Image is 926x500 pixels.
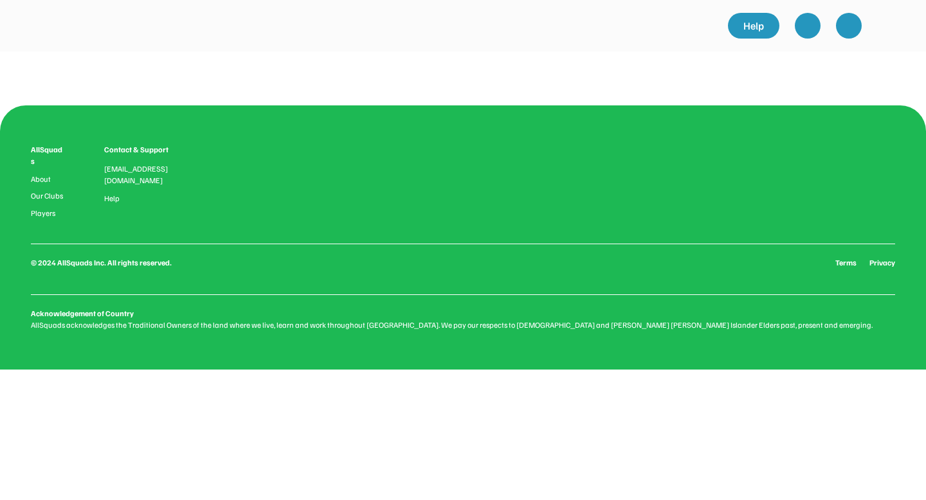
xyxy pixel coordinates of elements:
a: Players [31,209,66,218]
div: Acknowledgement of Country [31,308,134,319]
div: AllSquads acknowledges the Traditional Owners of the land where we live, learn and work throughou... [31,319,895,331]
img: yH5BAEAAAAALAAAAAABAAEAAAIBRAA7 [801,19,814,32]
a: Help [104,194,120,203]
img: yH5BAEAAAAALAAAAAABAAEAAAIBRAA7 [801,144,895,163]
img: yH5BAEAAAAALAAAAAABAAEAAAIBRAA7 [839,178,854,193]
a: Terms [835,257,857,269]
a: Our Clubs [31,192,66,201]
img: yH5BAEAAAAALAAAAAABAAEAAAIBRAA7 [18,13,147,37]
img: yH5BAEAAAAALAAAAAABAAEAAAIBRAA7 [885,13,911,39]
a: Help [728,13,779,39]
a: About [31,175,66,184]
img: yH5BAEAAAAALAAAAAABAAEAAAIBRAA7 [842,19,855,32]
img: yH5BAEAAAAALAAAAAABAAEAAAIBRAA7 [880,178,895,193]
div: Contact & Support [104,144,184,156]
img: yH5BAEAAAAALAAAAAABAAEAAAIBRAA7 [859,178,875,193]
div: [EMAIL_ADDRESS][DOMAIN_NAME] [104,163,184,186]
a: Privacy [869,257,895,269]
div: © 2024 AllSquads Inc. All rights reserved. [31,257,172,269]
div: AllSquads [31,144,66,167]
